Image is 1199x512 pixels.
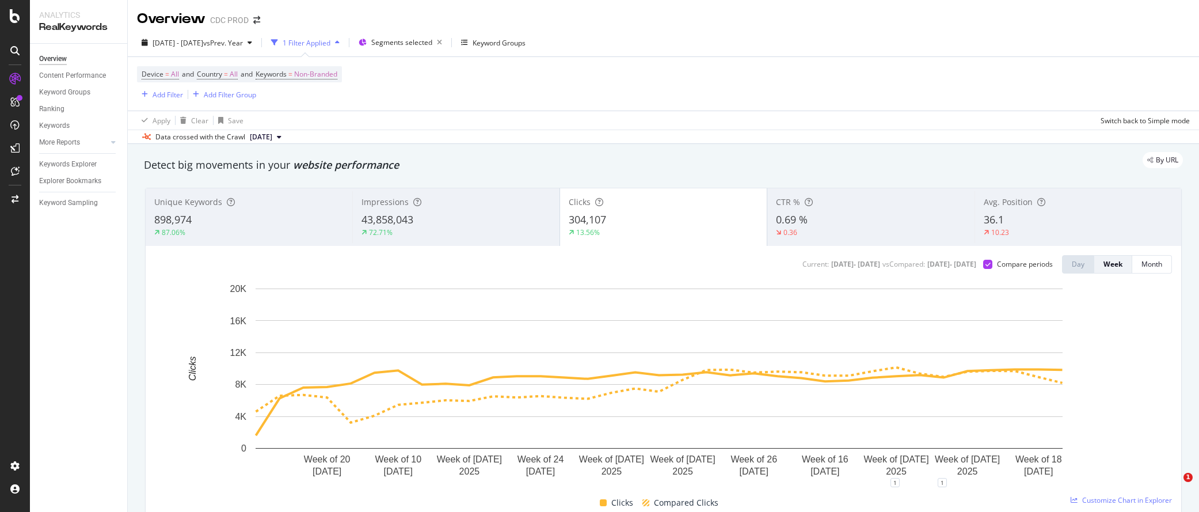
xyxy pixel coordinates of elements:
[153,116,170,126] div: Apply
[473,38,526,48] div: Keyword Groups
[1101,116,1190,126] div: Switch back to Simple mode
[155,132,245,142] div: Data crossed with the Crawl
[250,132,272,142] span: 2025 Aug. 29th
[579,454,644,464] text: Week of [DATE]
[740,467,768,476] text: [DATE]
[241,443,246,453] text: 0
[155,283,1163,483] svg: A chart.
[39,120,119,132] a: Keywords
[1072,259,1084,269] div: Day
[783,227,797,237] div: 0.36
[224,69,228,79] span: =
[459,467,480,476] text: 2025
[39,120,70,132] div: Keywords
[576,227,600,237] div: 13.56%
[1156,157,1178,164] span: By URL
[375,454,421,464] text: Week of 10
[154,196,222,207] span: Unique Keywords
[39,53,67,65] div: Overview
[1132,255,1172,274] button: Month
[776,213,808,226] span: 0.69 %
[267,33,344,52] button: 1 Filter Applied
[235,380,246,389] text: 8K
[602,467,622,476] text: 2025
[802,259,829,269] div: Current:
[39,86,90,98] div: Keyword Groups
[39,103,64,115] div: Ranking
[810,467,839,476] text: [DATE]
[957,467,978,476] text: 2025
[210,14,249,26] div: CDC PROD
[938,478,947,487] div: 1
[228,116,243,126] div: Save
[831,259,880,269] div: [DATE] - [DATE]
[39,70,106,82] div: Content Performance
[137,111,170,130] button: Apply
[882,259,925,269] div: vs Compared :
[39,197,119,209] a: Keyword Sampling
[1094,255,1132,274] button: Week
[294,66,337,82] span: Non-Branded
[230,66,238,82] span: All
[188,88,256,101] button: Add Filter Group
[776,196,800,207] span: CTR %
[162,227,185,237] div: 87.06%
[361,196,409,207] span: Impressions
[437,454,502,464] text: Week of [DATE]
[230,284,247,294] text: 20K
[672,467,693,476] text: 2025
[456,33,530,52] button: Keyword Groups
[1160,473,1187,500] iframe: Intercom live chat
[197,69,222,79] span: Country
[191,116,208,126] div: Clear
[39,9,118,21] div: Analytics
[230,348,247,358] text: 12K
[1096,111,1190,130] button: Switch back to Simple mode
[354,33,447,52] button: Segments selected
[384,467,413,476] text: [DATE]
[1141,259,1162,269] div: Month
[369,227,393,237] div: 72.71%
[142,69,163,79] span: Device
[863,454,928,464] text: Week of [DATE]
[39,197,98,209] div: Keyword Sampling
[153,38,203,48] span: [DATE] - [DATE]
[1082,495,1172,505] span: Customize Chart in Explorer
[39,70,119,82] a: Content Performance
[304,454,351,464] text: Week of 20
[39,21,118,34] div: RealKeywords
[1143,152,1183,168] div: legacy label
[569,213,606,226] span: 304,107
[39,158,97,170] div: Keywords Explorer
[39,53,119,65] a: Overview
[526,467,555,476] text: [DATE]
[245,130,286,144] button: [DATE]
[39,136,80,149] div: More Reports
[137,9,205,29] div: Overview
[153,90,183,100] div: Add Filter
[935,454,1000,464] text: Week of [DATE]
[203,38,243,48] span: vs Prev. Year
[890,478,900,487] div: 1
[171,66,179,82] span: All
[288,69,292,79] span: =
[283,38,330,48] div: 1 Filter Applied
[1015,454,1062,464] text: Week of 18
[230,316,247,325] text: 16K
[984,213,1004,226] span: 36.1
[137,88,183,101] button: Add Filter
[1103,259,1122,269] div: Week
[802,454,848,464] text: Week of 16
[39,175,119,187] a: Explorer Bookmarks
[214,111,243,130] button: Save
[569,196,591,207] span: Clicks
[39,136,108,149] a: More Reports
[1071,495,1172,505] a: Customize Chart in Explorer
[997,259,1053,269] div: Compare periods
[204,90,256,100] div: Add Filter Group
[235,412,246,422] text: 4K
[39,158,119,170] a: Keywords Explorer
[137,33,257,52] button: [DATE] - [DATE]vsPrev. Year
[654,496,718,510] span: Compared Clicks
